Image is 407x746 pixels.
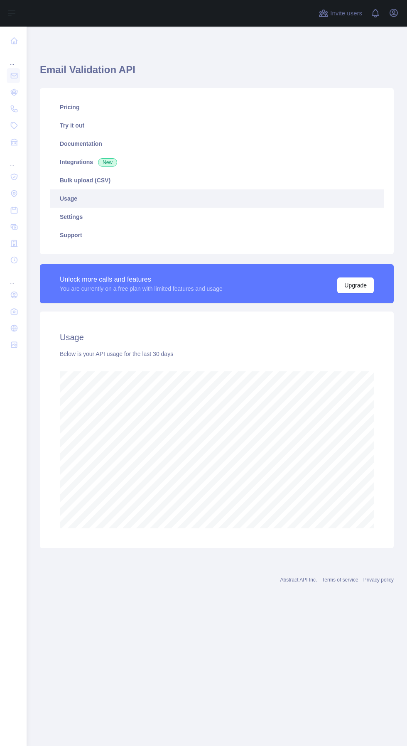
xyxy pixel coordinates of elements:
button: Upgrade [337,277,374,293]
span: New [98,158,117,167]
a: Pricing [50,98,384,116]
button: Invite users [317,7,364,20]
a: Privacy policy [363,577,394,583]
a: Settings [50,208,384,226]
h2: Usage [60,331,374,343]
a: Documentation [50,135,384,153]
span: Invite users [330,9,362,18]
a: Bulk upload (CSV) [50,171,384,189]
div: ... [7,50,20,66]
a: Terms of service [322,577,358,583]
a: Integrations New [50,153,384,171]
a: Support [50,226,384,244]
div: You are currently on a free plan with limited features and usage [60,285,223,293]
a: Try it out [50,116,384,135]
div: ... [7,151,20,168]
a: Usage [50,189,384,208]
div: Below is your API usage for the last 30 days [60,350,374,358]
div: ... [7,269,20,286]
div: Unlock more calls and features [60,275,223,285]
a: Abstract API Inc. [280,577,317,583]
h1: Email Validation API [40,63,394,83]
